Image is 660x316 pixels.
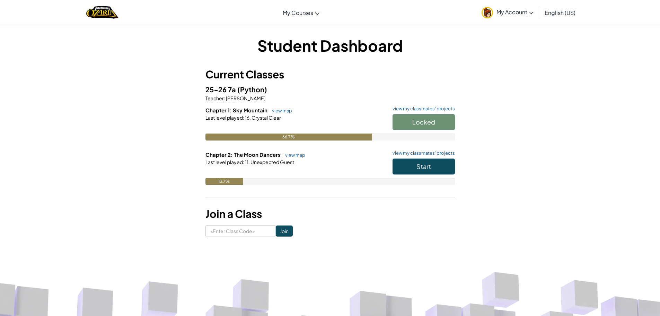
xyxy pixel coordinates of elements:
input: Join [276,225,293,237]
span: Teacher [205,95,224,101]
span: 25-26 7a [205,85,237,94]
span: [PERSON_NAME] [225,95,265,101]
a: view map [282,152,305,158]
span: My Account [496,8,534,16]
span: : [224,95,225,101]
span: Last level played [205,114,243,121]
span: : [243,114,244,121]
a: view my classmates' projects [389,106,455,111]
span: Chapter 1: Sky Mountain [205,107,269,113]
button: Start [393,159,455,174]
span: 11. [244,159,250,165]
span: Last level played [205,159,243,165]
a: English (US) [541,3,579,22]
input: <Enter Class Code> [205,225,276,237]
span: 16. [244,114,251,121]
div: 13.7% [205,178,243,185]
a: My Account [478,1,537,23]
h3: Current Classes [205,67,455,82]
div: 66.7% [205,134,372,140]
span: Unexpected Guest [250,159,294,165]
a: view my classmates' projects [389,151,455,155]
span: English (US) [545,9,575,16]
span: Crystal Clear [251,114,281,121]
span: : [243,159,244,165]
h3: Join a Class [205,206,455,222]
span: Start [416,162,431,170]
span: Chapter 2: The Moon Dancers [205,151,282,158]
h1: Student Dashboard [205,35,455,56]
span: (Python) [237,85,267,94]
a: Ozaria by CodeCombat logo [86,5,118,19]
a: view map [269,108,292,113]
img: Home [86,5,118,19]
img: avatar [482,7,493,18]
a: My Courses [279,3,323,22]
span: My Courses [283,9,313,16]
